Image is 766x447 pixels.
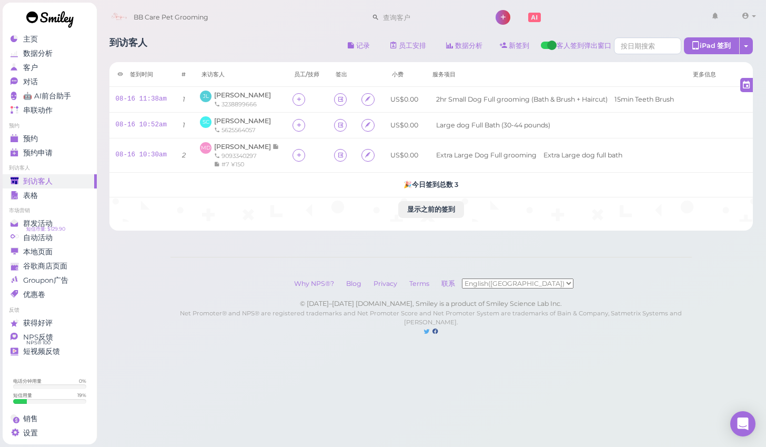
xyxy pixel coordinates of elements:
[339,37,379,54] button: 记录
[23,347,60,356] span: 短视频反馈
[26,339,51,347] span: NPS® 100
[23,106,53,115] span: 串联动作
[23,233,53,242] span: 自动活动
[3,164,97,172] li: 到访客人
[200,116,211,128] span: SC
[221,161,244,168] span: #7 ¥150
[289,280,339,287] a: Why NPS®?
[3,306,97,314] li: 反馈
[214,143,279,151] a: [PERSON_NAME]
[365,151,371,159] i: Agreement form
[23,134,38,143] span: 预约
[23,49,53,58] span: 数据分析
[194,62,286,87] th: 来访客人
[3,46,97,61] a: 数据分析
[425,62,685,87] th: 服务项目
[116,121,167,128] a: 08-16 10:52am
[3,32,97,46] a: 主页
[183,121,185,129] i: 1
[109,62,174,87] th: 签到时间
[3,61,97,75] a: 客户
[3,412,97,426] a: 销售
[286,62,328,87] th: 员工/技师
[404,280,435,287] a: Terms
[3,245,97,259] a: 本地页面
[182,70,186,78] div: #
[3,231,97,245] a: 自动活动
[23,290,45,299] span: 优惠卷
[3,75,97,89] a: 对话
[116,181,747,188] h5: 🎉 今日签到总数 3
[379,9,481,26] input: 查询客户
[398,201,464,218] button: 显示之前的签到
[23,414,38,423] span: 销售
[384,62,425,87] th: 小费
[3,146,97,160] a: 预约申请
[214,126,271,134] div: 5625564057
[23,63,38,72] span: 客户
[23,262,67,271] span: 谷歌商店页面
[200,91,211,102] span: JL
[434,151,539,160] li: Extra Large Dog Full grooming
[23,429,38,438] span: 设置
[13,392,32,399] div: 短信用量
[3,122,97,130] li: 预约
[3,188,97,203] a: 表格
[341,280,367,287] a: Blog
[26,225,65,233] span: 短信币量: $129.90
[557,41,611,57] span: 客人签到弹出窗口
[685,62,753,87] th: 更多信息
[614,37,681,54] input: 按日期搜索
[684,37,740,54] div: iPad 签到
[180,310,682,326] small: Net Promoter® and NPS® are registered trademarks and Net Promoter Score and Net Promoter System a...
[3,426,97,440] a: 设置
[3,207,97,214] li: 市场营销
[368,280,402,287] a: Privacy
[384,112,425,138] td: US$0.00
[365,121,371,129] i: Agreement form
[182,151,186,159] i: 2
[13,378,42,384] div: 电话分钟用量
[214,117,271,125] a: [PERSON_NAME]
[23,148,53,157] span: 预约申请
[434,95,610,104] li: 2hr Small Dog Full grooming (Bath & Brush + Haircut)
[109,37,147,57] h1: 到访客人
[3,103,97,117] a: 串联动作
[491,37,538,54] a: 新签到
[434,121,553,130] li: Large dog Full Bath (30-44 pounds)
[438,37,491,54] a: 数据分析
[23,191,38,200] span: 表格
[3,344,97,359] a: 短视频反馈
[200,142,211,154] span: MD
[3,330,97,344] a: NPS反馈 NPS® 100
[214,143,273,151] span: [PERSON_NAME]
[183,95,185,103] i: 1
[3,174,97,188] a: 到访客人
[384,87,425,113] td: US$0.00
[3,89,97,103] a: 🤖 AI前台助手
[381,37,435,54] a: 员工安排
[3,259,97,273] a: 谷歌商店页面
[541,151,625,160] li: Extra Large dog full bath
[23,319,53,327] span: 获得好评
[214,91,271,99] span: [PERSON_NAME]
[170,299,692,309] div: © [DATE]–[DATE] [DOMAIN_NAME], Smiley is a product of Smiley Science Lab Inc.
[3,216,97,231] a: 群发活动 短信币量: $129.90
[3,132,97,146] a: 预约
[23,247,53,256] span: 本地页面
[23,219,53,228] span: 群发活动
[23,77,38,86] span: 对话
[328,62,355,87] th: 签出
[214,152,279,160] div: 9093340297
[116,151,167,158] a: 08-16 10:30am
[116,95,167,103] a: 08-16 11:38am
[384,138,425,172] td: US$0.00
[365,95,371,103] i: Agreement form
[134,3,208,32] span: BB Care Pet Grooming
[612,95,677,104] li: 15min Teeth Brush
[436,280,462,287] a: 联系
[79,378,86,384] div: 0 %
[23,276,68,285] span: Groupon广告
[3,316,97,330] a: 获得好评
